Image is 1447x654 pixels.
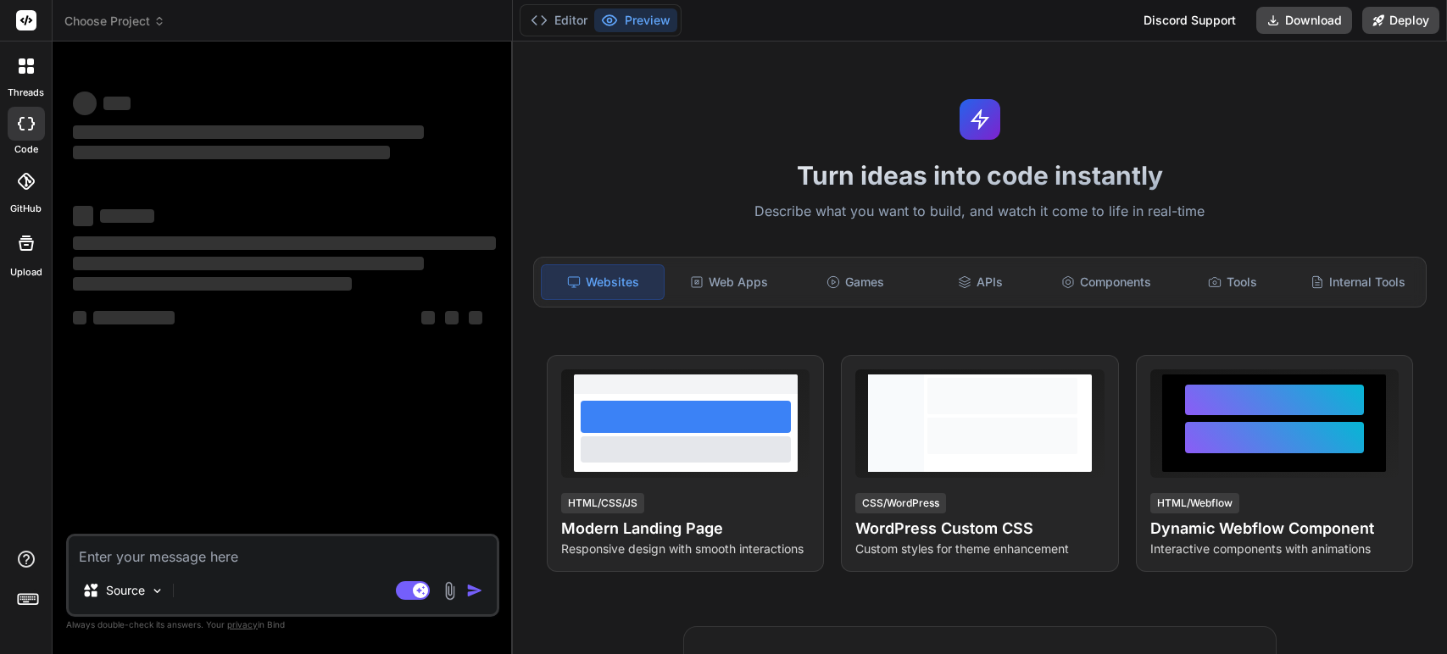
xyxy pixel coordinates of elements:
div: Discord Support [1133,7,1246,34]
label: Upload [10,265,42,280]
p: Custom styles for theme enhancement [855,540,1104,557]
p: Source [106,582,145,599]
label: threads [8,86,44,100]
span: privacy [227,619,258,629]
h4: Dynamic Webflow Component [1150,517,1399,540]
span: ‌ [100,209,154,223]
h4: Modern Landing Page [561,517,810,540]
div: Internal Tools [1297,264,1419,300]
div: Web Apps [668,264,790,300]
div: Tools [1171,264,1293,300]
button: Deploy [1362,7,1439,34]
div: Websites [541,264,665,300]
img: icon [466,582,483,599]
img: attachment [440,581,459,601]
p: Responsive design with smooth interactions [561,540,810,557]
span: ‌ [73,311,86,324]
span: Choose Project [64,13,165,30]
div: APIs [920,264,1042,300]
p: Describe what you want to build, and watch it come to life in real-time [523,201,1437,223]
span: ‌ [73,236,496,250]
span: ‌ [73,146,390,159]
span: ‌ [73,91,97,115]
span: ‌ [103,97,131,110]
button: Download [1256,7,1352,34]
span: ‌ [73,206,93,226]
span: ‌ [421,311,435,324]
div: HTML/Webflow [1150,493,1239,513]
span: ‌ [73,257,424,270]
div: Components [1045,264,1167,300]
button: Editor [524,8,594,32]
span: ‌ [93,311,175,324]
span: ‌ [73,125,424,139]
label: GitHub [10,202,42,216]
span: ‌ [73,277,352,291]
span: ‌ [445,311,459,324]
div: HTML/CSS/JS [561,493,644,513]
p: Interactive components with animations [1150,540,1399,557]
label: code [14,142,38,157]
h1: Turn ideas into code instantly [523,160,1437,191]
span: ‌ [469,311,482,324]
button: Preview [594,8,677,32]
div: Games [793,264,916,300]
div: CSS/WordPress [855,493,946,513]
img: Pick Models [150,584,164,598]
p: Always double-check its answers. Your in Bind [66,617,499,633]
h4: WordPress Custom CSS [855,517,1104,540]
